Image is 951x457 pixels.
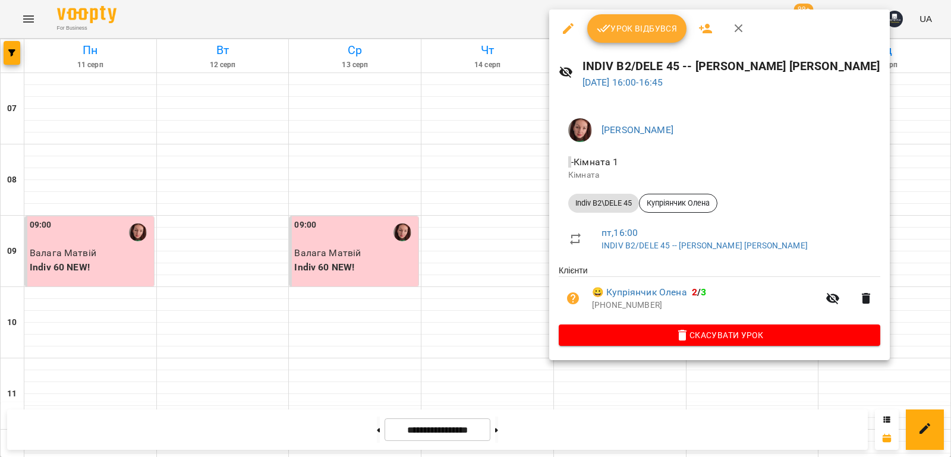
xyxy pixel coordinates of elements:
[602,241,808,250] a: INDIV B2/DELE 45 -- [PERSON_NAME] [PERSON_NAME]
[568,169,871,181] p: Кімната
[592,285,687,300] a: 😀 Купріянчик Олена
[592,300,818,311] p: [PHONE_NUMBER]
[602,227,638,238] a: пт , 16:00
[587,14,687,43] button: Урок відбувся
[692,286,697,298] span: 2
[597,21,678,36] span: Урок відбувся
[568,328,871,342] span: Скасувати Урок
[559,284,587,313] button: Візит ще не сплачено. Додати оплату?
[568,118,592,142] img: 09dce9ce98c38e7399589cdc781be319.jpg
[602,124,673,135] a: [PERSON_NAME]
[559,324,880,346] button: Скасувати Урок
[568,156,621,168] span: - Кімната 1
[582,77,663,88] a: [DATE] 16:00-16:45
[582,57,880,75] h6: INDIV B2/DELE 45 -- [PERSON_NAME] [PERSON_NAME]
[692,286,706,298] b: /
[701,286,706,298] span: 3
[559,264,880,324] ul: Клієнти
[568,198,639,209] span: Indiv B2\DELE 45
[640,198,717,209] span: Купріянчик Олена
[639,194,717,213] div: Купріянчик Олена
